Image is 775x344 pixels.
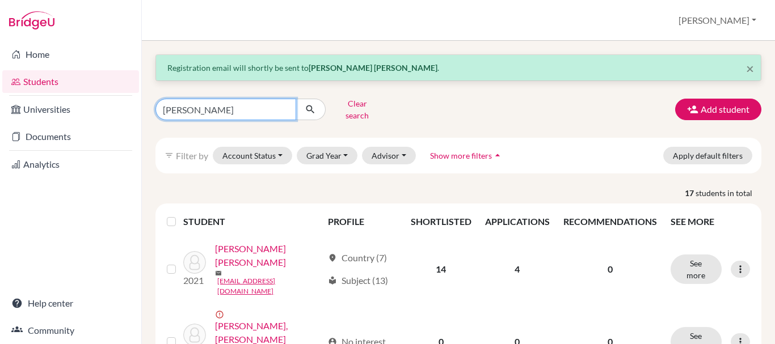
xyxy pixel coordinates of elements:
[420,147,513,164] button: Show more filtersarrow_drop_up
[557,208,664,235] th: RECOMMENDATIONS
[2,125,139,148] a: Documents
[328,251,387,265] div: Country (7)
[404,208,478,235] th: SHORTLISTED
[155,99,296,120] input: Find student by name...
[309,63,437,73] strong: [PERSON_NAME] [PERSON_NAME]
[2,43,139,66] a: Home
[362,147,416,164] button: Advisor
[478,208,557,235] th: APPLICATIONS
[215,310,226,319] span: error_outline
[2,292,139,315] a: Help center
[664,208,757,235] th: SEE MORE
[478,235,557,303] td: 4
[328,276,337,285] span: local_library
[183,251,206,274] img: Aguilera Croasdaile, Fernando
[430,151,492,160] span: Show more filters
[167,62,749,74] p: Registration email will shortly be sent to .
[2,70,139,93] a: Students
[2,153,139,176] a: Analytics
[297,147,358,164] button: Grad Year
[673,10,761,31] button: [PERSON_NAME]
[328,253,337,262] span: location_on
[215,270,222,277] span: mail
[176,150,208,161] span: Filter by
[215,242,323,269] a: [PERSON_NAME] [PERSON_NAME]
[183,274,206,287] p: 2021
[2,98,139,121] a: Universities
[685,187,696,199] strong: 17
[404,235,478,303] td: 14
[9,11,54,29] img: Bridge-U
[663,147,752,164] button: Apply default filters
[563,262,657,276] p: 0
[696,187,761,199] span: students in total
[321,208,403,235] th: PROFILE
[675,99,761,120] button: Add student
[746,60,754,77] span: ×
[492,150,503,161] i: arrow_drop_up
[213,147,292,164] button: Account Status
[183,208,321,235] th: STUDENT
[671,254,722,284] button: See more
[165,151,174,160] i: filter_list
[217,276,323,296] a: [EMAIL_ADDRESS][DOMAIN_NAME]
[326,95,389,124] button: Clear search
[746,62,754,75] button: Close
[2,319,139,342] a: Community
[328,274,388,287] div: Subject (13)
